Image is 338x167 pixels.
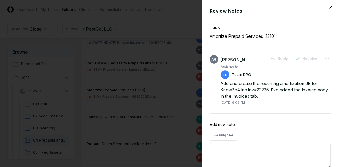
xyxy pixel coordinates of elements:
button: Resolve [292,53,321,64]
div: Review Notes [210,7,331,15]
span: AG [211,57,216,62]
div: Add and create the recurring amortization JE for KnowBe4 Inc Inv#22225. I've added the Invoice co... [221,80,331,99]
span: Resolve [303,56,317,61]
span: TD [223,73,228,77]
div: Task [210,24,331,31]
div: [PERSON_NAME] [221,57,251,63]
p: Amortize Prepaid Services (1310) [210,33,310,39]
button: +Assignee [210,130,237,141]
td: Assigned to: [221,64,252,69]
label: Add new note [210,122,235,127]
button: Reply [267,53,292,64]
div: [DATE] 9:09 PM [221,100,245,105]
p: Team DPO [232,72,251,77]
